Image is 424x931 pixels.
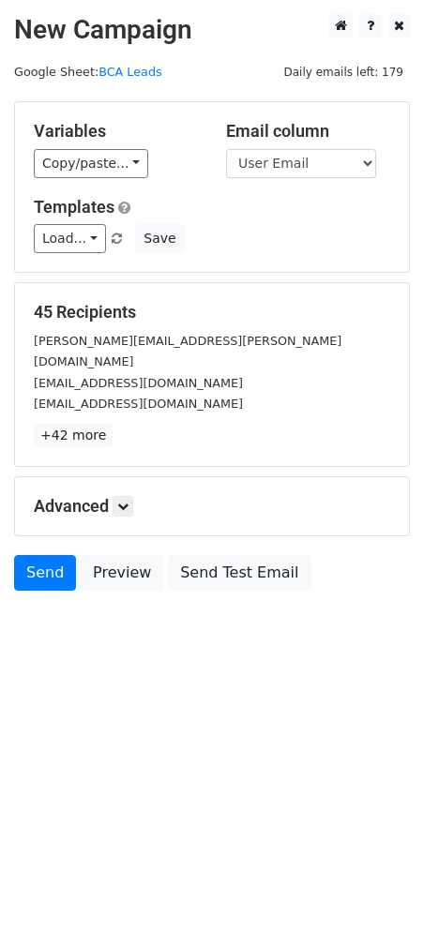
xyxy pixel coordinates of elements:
small: [PERSON_NAME][EMAIL_ADDRESS][PERSON_NAME][DOMAIN_NAME] [34,334,341,369]
div: Widget de chat [330,841,424,931]
h5: Email column [226,121,390,142]
a: Send Test Email [168,555,310,591]
h5: Variables [34,121,198,142]
a: Preview [81,555,163,591]
span: Daily emails left: 179 [277,62,410,83]
small: Google Sheet: [14,65,162,79]
a: Daily emails left: 179 [277,65,410,79]
iframe: Chat Widget [330,841,424,931]
h5: Advanced [34,496,390,517]
h5: 45 Recipients [34,302,390,323]
a: Copy/paste... [34,149,148,178]
a: Templates [34,197,114,217]
small: [EMAIL_ADDRESS][DOMAIN_NAME] [34,376,243,390]
a: Load... [34,224,106,253]
button: Save [135,224,184,253]
a: +42 more [34,424,113,447]
h2: New Campaign [14,14,410,46]
a: BCA Leads [98,65,161,79]
small: [EMAIL_ADDRESS][DOMAIN_NAME] [34,397,243,411]
a: Send [14,555,76,591]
